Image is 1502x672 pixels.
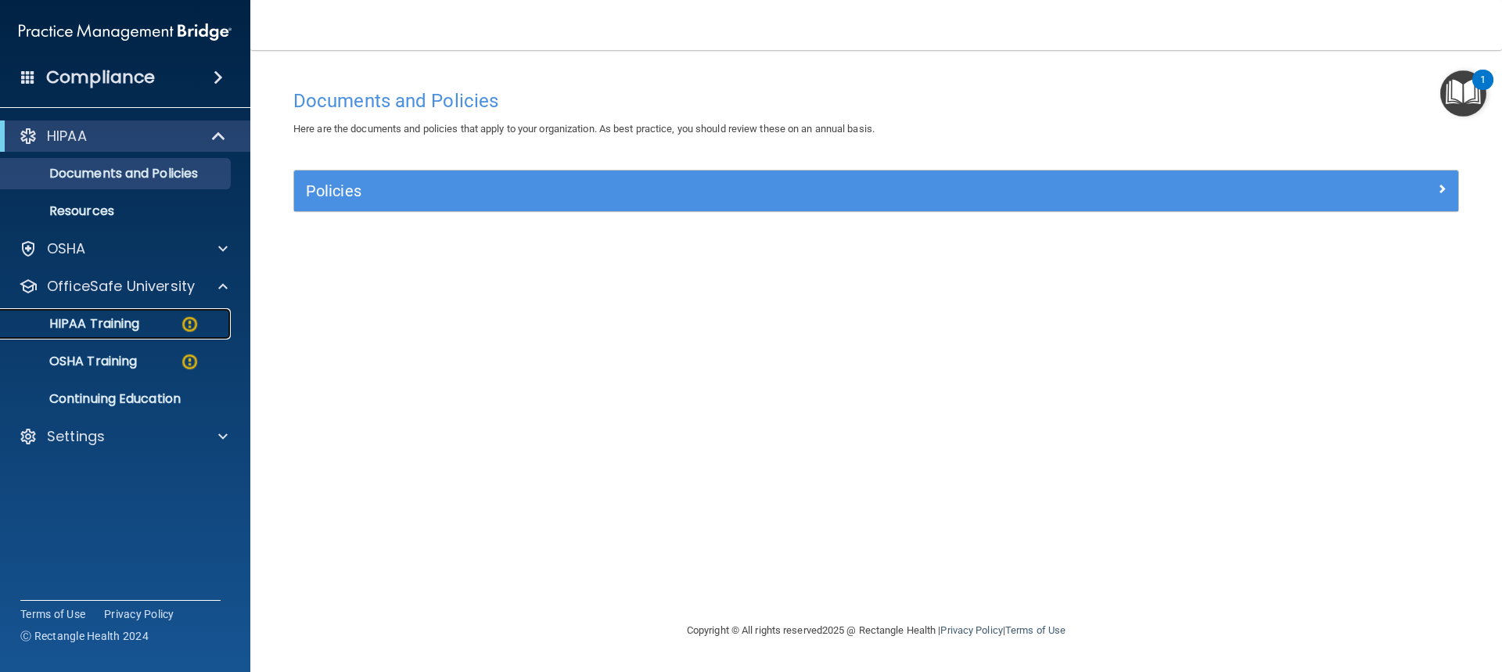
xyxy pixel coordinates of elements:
a: Privacy Policy [104,606,174,622]
div: 1 [1480,80,1486,100]
button: Open Resource Center, 1 new notification [1440,70,1486,117]
p: HIPAA Training [10,316,139,332]
h4: Documents and Policies [293,91,1459,111]
a: Privacy Policy [940,624,1002,636]
h5: Policies [306,182,1155,199]
a: Terms of Use [20,606,85,622]
iframe: Drift Widget Chat Controller [1231,561,1483,623]
a: HIPAA [19,127,227,146]
a: Policies [306,178,1446,203]
p: HIPAA [47,127,87,146]
h4: Compliance [46,66,155,88]
p: OSHA [47,239,86,258]
p: Continuing Education [10,391,224,407]
p: Documents and Policies [10,166,224,181]
p: Settings [47,427,105,446]
div: Copyright © All rights reserved 2025 @ Rectangle Health | | [591,606,1162,656]
p: OSHA Training [10,354,137,369]
img: PMB logo [19,16,232,48]
p: Resources [10,203,224,219]
a: OfficeSafe University [19,277,228,296]
img: warning-circle.0cc9ac19.png [180,314,199,334]
a: Settings [19,427,228,446]
a: Terms of Use [1005,624,1065,636]
a: OSHA [19,239,228,258]
img: warning-circle.0cc9ac19.png [180,352,199,372]
p: OfficeSafe University [47,277,195,296]
span: Here are the documents and policies that apply to your organization. As best practice, you should... [293,123,875,135]
span: Ⓒ Rectangle Health 2024 [20,628,149,644]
